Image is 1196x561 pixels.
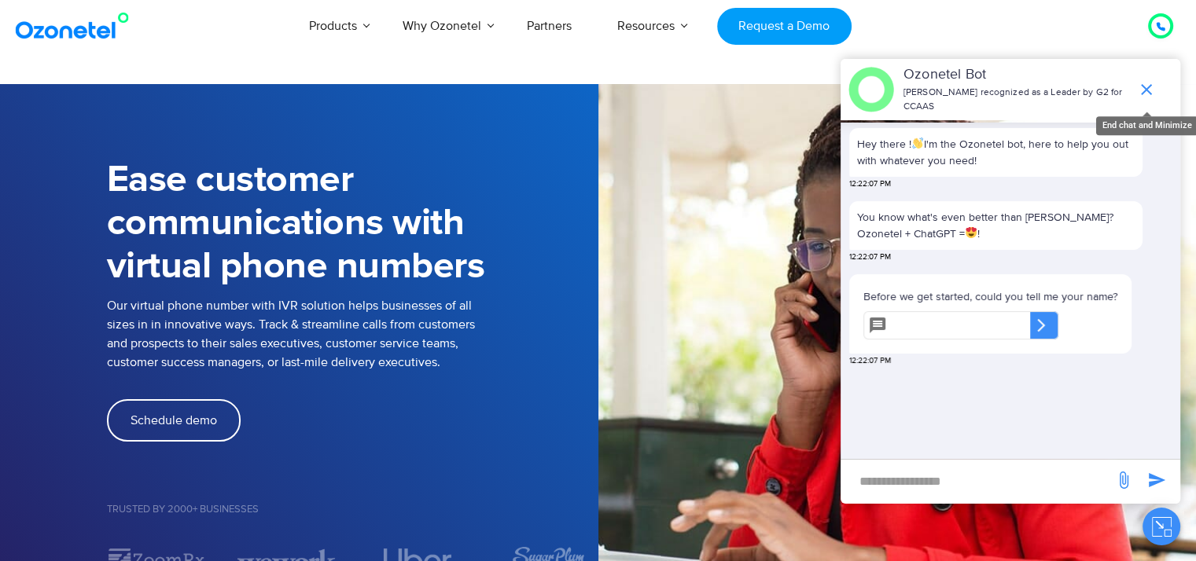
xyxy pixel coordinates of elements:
[107,159,598,288] h1: Ease customer communications with virtual phone numbers
[903,64,1129,86] p: Ozonetel Bot
[107,399,241,442] a: Schedule demo
[107,504,598,515] h5: Trusted by 2000+ Businesses
[848,467,1106,496] div: new-msg-input
[1143,508,1180,545] button: Close chat
[849,178,891,190] span: 12:22:07 PM
[966,227,977,238] img: 😍
[717,8,852,45] a: Request a Demo
[863,288,1117,305] p: Before we get started, could you tell me your name?
[849,355,891,367] span: 12:22:07 PM
[1108,464,1139,496] span: send message
[848,67,894,112] img: header
[849,251,891,263] span: 12:22:07 PM
[857,136,1135,169] p: Hey there ! I'm the Ozonetel bot, here to help you out with whatever you need!
[857,209,1135,242] p: You know what's even better than [PERSON_NAME]? Ozonetel + ChatGPT = !
[903,86,1129,114] p: [PERSON_NAME] recognized as a Leader by G2 for CCAAS
[1131,74,1162,105] span: end chat or minimize
[912,137,923,148] img: 👋
[1141,464,1172,496] span: send message
[107,296,598,372] p: Our virtual phone number with IVR solution helps businesses of all sizes in in innovative ways. T...
[131,414,217,427] span: Schedule demo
